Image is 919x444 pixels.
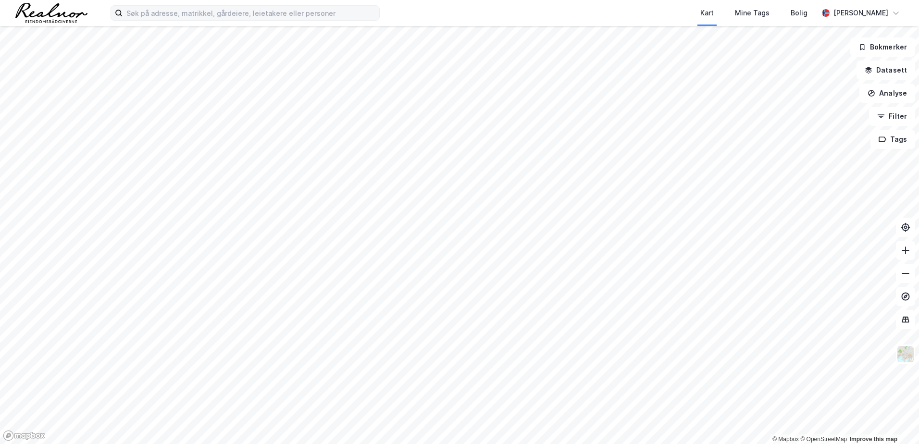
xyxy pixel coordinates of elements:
[3,430,45,441] a: Mapbox homepage
[833,7,888,19] div: [PERSON_NAME]
[700,7,714,19] div: Kart
[800,436,847,443] a: OpenStreetMap
[123,6,379,20] input: Søk på adresse, matrikkel, gårdeiere, leietakere eller personer
[870,130,915,149] button: Tags
[859,84,915,103] button: Analyse
[850,37,915,57] button: Bokmerker
[871,398,919,444] div: Kontrollprogram for chat
[869,107,915,126] button: Filter
[857,61,915,80] button: Datasett
[871,398,919,444] iframe: Chat Widget
[15,3,87,23] img: realnor-logo.934646d98de889bb5806.png
[735,7,770,19] div: Mine Tags
[896,345,915,363] img: Z
[850,436,897,443] a: Improve this map
[791,7,807,19] div: Bolig
[772,436,799,443] a: Mapbox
